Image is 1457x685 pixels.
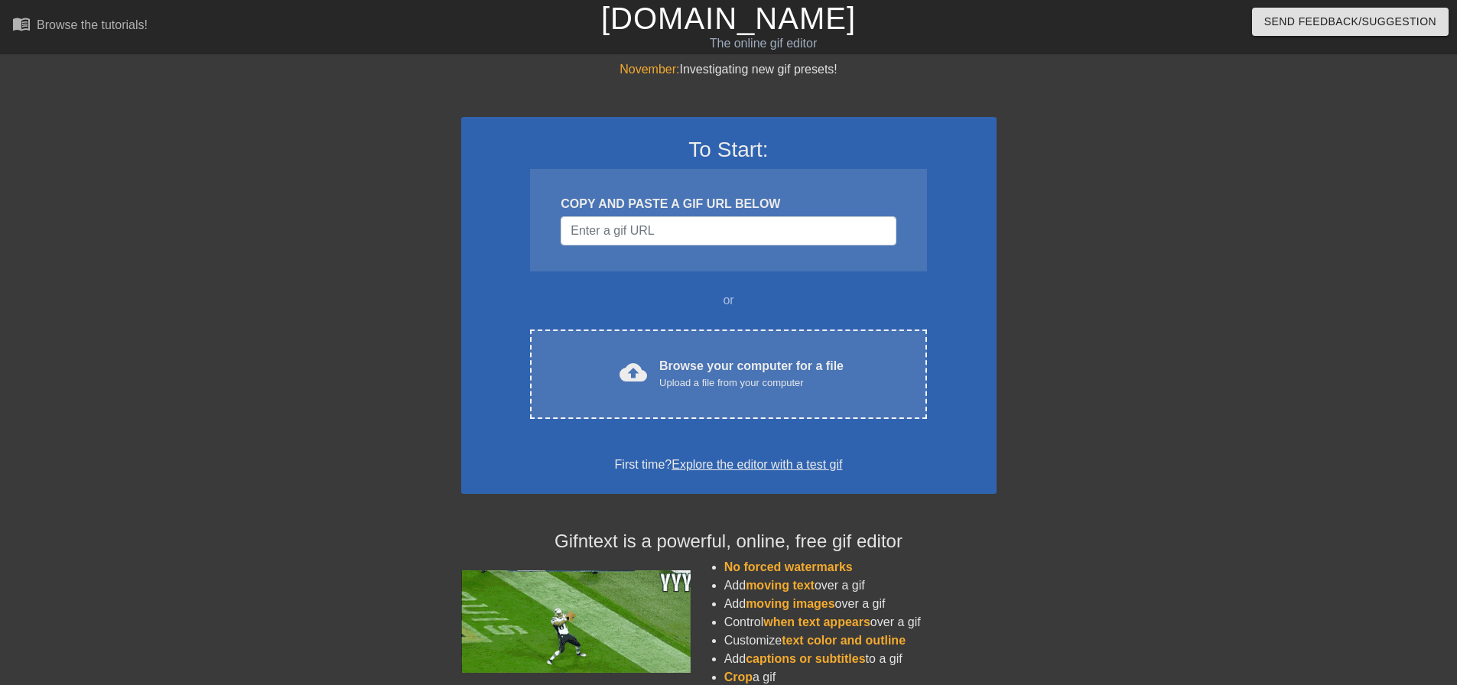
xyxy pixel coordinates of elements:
li: Add to a gif [724,650,997,668]
a: [DOMAIN_NAME] [601,2,856,35]
span: No forced watermarks [724,560,853,573]
img: football_small.gif [461,570,691,673]
h4: Gifntext is a powerful, online, free gif editor [461,531,997,553]
span: when text appears [763,615,870,628]
div: Browse your computer for a file [659,357,844,391]
span: Send Feedback/Suggestion [1264,12,1436,31]
span: captions or subtitles [746,652,865,665]
div: First time? [481,456,977,474]
div: Upload a file from your computer [659,375,844,391]
li: Add over a gif [724,576,997,595]
span: menu_book [12,15,31,33]
li: Control over a gif [724,613,997,631]
li: Add over a gif [724,595,997,613]
div: Browse the tutorials! [37,18,148,31]
span: moving text [746,579,815,592]
div: Investigating new gif presets! [461,60,997,79]
span: moving images [746,597,834,610]
a: Explore the editor with a test gif [672,458,842,471]
h3: To Start: [481,137,977,163]
span: text color and outline [782,634,906,647]
div: The online gif editor [493,34,1033,53]
input: Username [561,216,896,245]
div: or [501,291,957,310]
button: Send Feedback/Suggestion [1252,8,1449,36]
div: COPY AND PASTE A GIF URL BELOW [561,195,896,213]
span: cloud_upload [620,359,647,386]
span: November: [620,63,679,76]
span: Crop [724,670,753,683]
li: Customize [724,631,997,650]
a: Browse the tutorials! [12,15,148,38]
